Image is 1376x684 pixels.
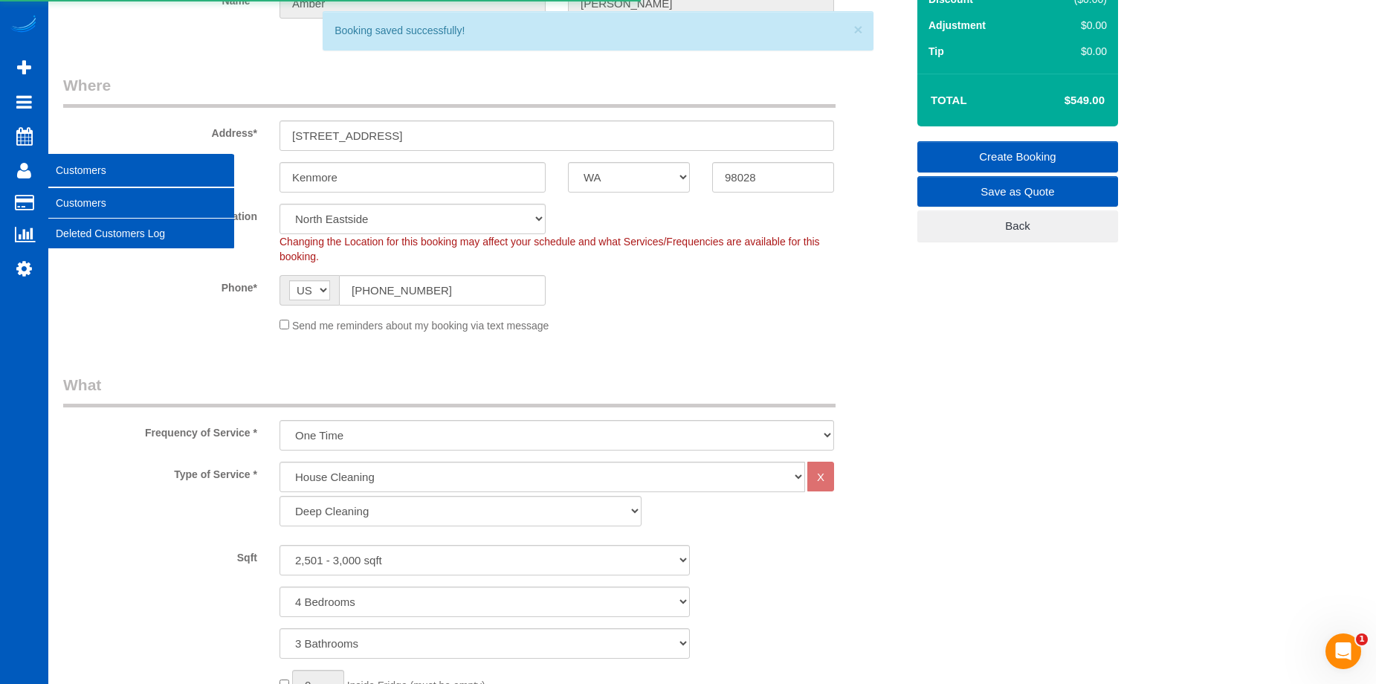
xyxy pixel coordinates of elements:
label: Tip [928,44,944,59]
a: Deleted Customers Log [48,219,234,248]
h4: $549.00 [1020,94,1105,107]
label: Adjustment [928,18,986,33]
a: Customers [48,188,234,218]
legend: What [63,374,836,407]
div: $0.00 [1038,18,1107,33]
a: Back [917,210,1118,242]
legend: Where [63,74,836,108]
button: × [853,22,862,37]
ul: Customers [48,187,234,249]
span: Customers [48,153,234,187]
span: Changing the Location for this booking may affect your schedule and what Services/Frequencies are... [280,236,820,262]
input: Phone* [339,275,546,306]
label: Sqft [52,545,268,565]
img: Automaid Logo [9,15,39,36]
label: Type of Service * [52,462,268,482]
span: 1 [1356,633,1368,645]
div: Booking saved successfully! [335,23,861,38]
label: Phone* [52,275,268,295]
div: $0.00 [1038,44,1107,59]
input: Zip Code* [712,162,834,193]
input: City* [280,162,546,193]
a: Create Booking [917,141,1118,172]
label: Frequency of Service * [52,420,268,440]
strong: Total [931,94,967,106]
iframe: Intercom live chat [1325,633,1361,669]
a: Save as Quote [917,176,1118,207]
label: Address* [52,120,268,141]
span: Send me reminders about my booking via text message [292,320,549,332]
